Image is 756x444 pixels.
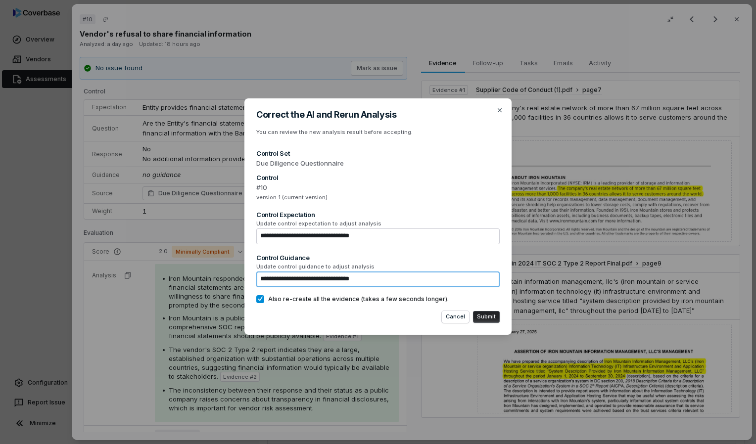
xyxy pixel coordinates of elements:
[256,183,500,193] span: #10
[442,311,469,323] button: Cancel
[256,210,500,219] div: Control Expectation
[256,149,500,158] div: Control Set
[256,295,264,303] button: Also re-create all the evidence (takes a few seconds longer).
[256,173,500,182] div: Control
[473,311,500,323] button: Submit
[256,110,500,119] h2: Correct the AI and Rerun Analysis
[256,220,500,227] span: Update control expectation to adjust analysis
[256,253,500,262] div: Control Guidance
[256,263,500,270] span: Update control guidance to adjust analysis
[256,159,500,169] span: Due Diligence Questionnaire
[256,194,500,201] span: version 1 (current version)
[256,129,413,135] span: You can review the new analysis result before accepting.
[268,295,449,303] span: Also re-create all the evidence (takes a few seconds longer).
